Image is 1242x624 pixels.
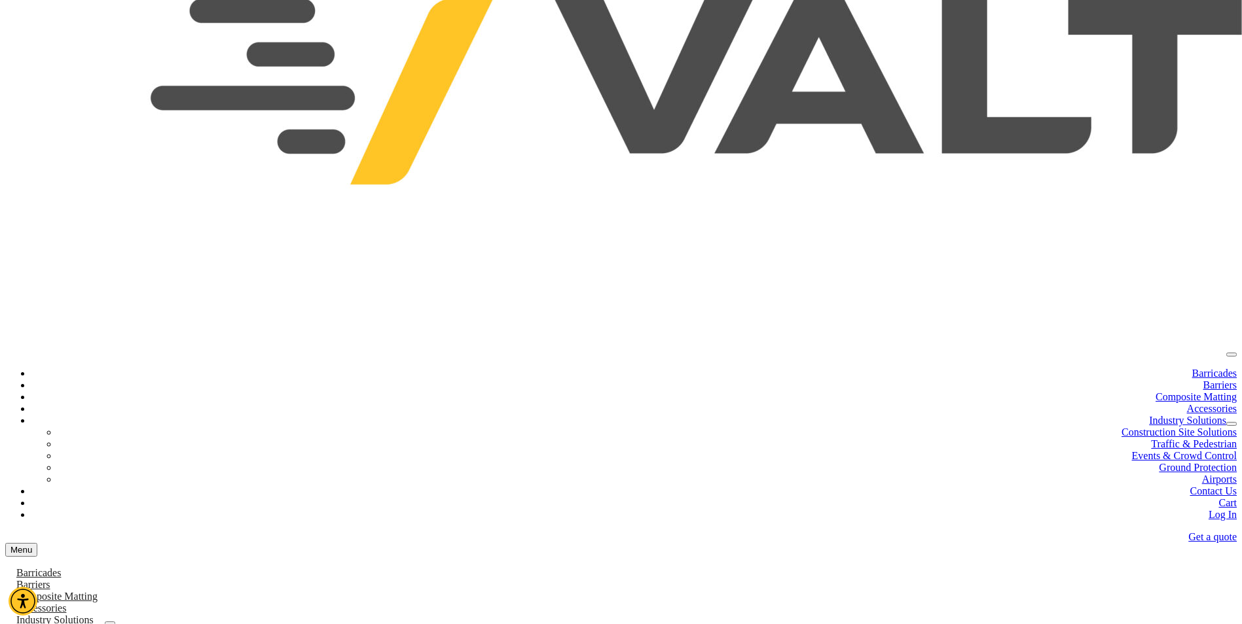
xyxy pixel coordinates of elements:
[1151,438,1237,449] a: Traffic & Pedestrian
[1218,497,1237,508] a: Cart
[1203,379,1237,390] a: Barriers
[1202,474,1237,485] a: Airports
[1149,415,1226,426] a: Industry Solutions
[1188,531,1237,542] a: Get a quote
[1226,422,1237,426] button: dropdown toggle
[1226,353,1237,356] button: menu toggle
[5,591,109,602] a: Composite Matting
[1190,485,1237,496] a: Contact Us
[1192,368,1237,379] a: Barricades
[5,567,72,578] a: Barricades
[1159,462,1237,473] a: Ground Protection
[10,545,32,555] span: Menu
[5,579,62,590] a: Barriers
[1209,509,1237,520] a: Log In
[5,543,37,557] button: menu toggle
[1156,391,1237,402] a: Composite Matting
[1132,450,1237,461] a: Events & Crowd Control
[1122,426,1237,438] a: Construction Site Solutions
[9,587,37,615] div: Accessibility Menu
[1187,403,1237,414] a: Accessories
